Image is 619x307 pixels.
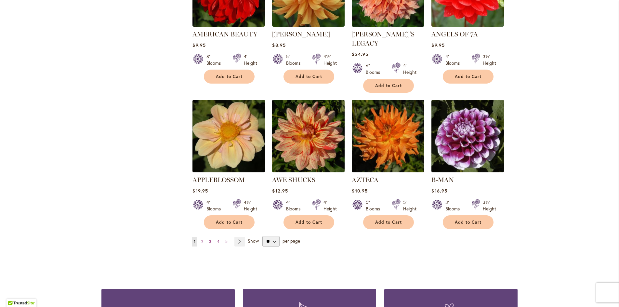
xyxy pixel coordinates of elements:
[366,62,384,75] div: 6" Blooms
[217,239,219,244] span: 4
[431,30,478,38] a: ANGELS OF 7A
[366,199,384,212] div: 5" Blooms
[224,237,229,247] a: 5
[352,176,378,184] a: AZTECA
[209,239,211,244] span: 3
[192,42,205,48] span: $9.95
[445,199,464,212] div: 3" Blooms
[352,188,367,194] span: $10.95
[204,215,255,229] button: Add to Cart
[194,239,195,244] span: 1
[443,215,494,229] button: Add to Cart
[352,51,368,57] span: $34.95
[483,199,496,212] div: 3½' Height
[192,167,265,174] a: APPLEBLOSSOM
[5,284,23,302] iframe: Launch Accessibility Center
[283,70,334,84] button: Add to Cart
[283,238,300,244] span: per page
[323,199,337,212] div: 4' Height
[244,53,257,66] div: 4' Height
[352,30,415,47] a: [PERSON_NAME]'S LEGACY
[225,239,228,244] span: 5
[207,237,213,247] a: 3
[352,22,424,28] a: Andy's Legacy
[403,199,416,212] div: 5' Height
[352,167,424,174] a: AZTECA
[206,199,225,212] div: 4" Blooms
[431,100,504,172] img: B-MAN
[375,83,402,88] span: Add to Cart
[455,74,481,79] span: Add to Cart
[192,22,265,28] a: AMERICAN BEAUTY
[363,215,414,229] button: Add to Cart
[192,100,265,172] img: APPLEBLOSSOM
[483,53,496,66] div: 3½' Height
[431,188,447,194] span: $16.95
[283,215,334,229] button: Add to Cart
[272,22,345,28] a: ANDREW CHARLES
[431,22,504,28] a: ANGELS OF 7A
[248,238,259,244] span: Show
[216,237,221,247] a: 4
[216,74,243,79] span: Add to Cart
[206,53,225,66] div: 8" Blooms
[443,70,494,84] button: Add to Cart
[272,42,285,48] span: $8.95
[192,30,257,38] a: AMERICAN BEAUTY
[272,176,315,184] a: AWE SHUCKS
[286,53,304,66] div: 5" Blooms
[272,100,345,172] img: AWE SHUCKS
[445,53,464,66] div: 4" Blooms
[192,188,208,194] span: $19.95
[431,167,504,174] a: B-MAN
[216,220,243,225] span: Add to Cart
[403,62,416,75] div: 4' Height
[272,30,330,38] a: [PERSON_NAME]
[200,237,205,247] a: 2
[431,176,454,184] a: B-MAN
[204,70,255,84] button: Add to Cart
[323,53,337,66] div: 4½' Height
[286,199,304,212] div: 4" Blooms
[272,167,345,174] a: AWE SHUCKS
[455,220,481,225] span: Add to Cart
[272,188,288,194] span: $12.95
[375,220,402,225] span: Add to Cart
[363,79,414,93] button: Add to Cart
[431,42,444,48] span: $9.95
[244,199,257,212] div: 4½' Height
[352,100,424,172] img: AZTECA
[192,176,245,184] a: APPLEBLOSSOM
[201,239,203,244] span: 2
[296,220,322,225] span: Add to Cart
[296,74,322,79] span: Add to Cart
